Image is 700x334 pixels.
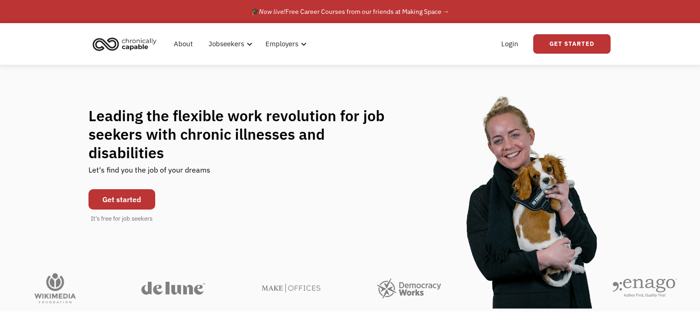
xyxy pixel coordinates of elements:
a: Login [496,29,524,59]
img: Chronically Capable logo [90,34,159,54]
div: 🎓 Free Career Courses from our friends at Making Space → [251,6,449,17]
div: Let's find you the job of your dreams [88,162,210,185]
a: About [168,29,198,59]
div: Employers [260,29,309,59]
div: Employers [265,38,298,49]
a: Get Started [533,34,611,54]
a: Get started [88,189,155,210]
em: Now live! [259,7,285,16]
div: Jobseekers [208,38,244,49]
a: home [90,34,164,54]
div: It's free for job seekers [91,214,152,223]
h1: Leading the flexible work revolution for job seekers with chronic illnesses and disabilities [88,106,403,162]
div: Jobseekers [203,29,255,59]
